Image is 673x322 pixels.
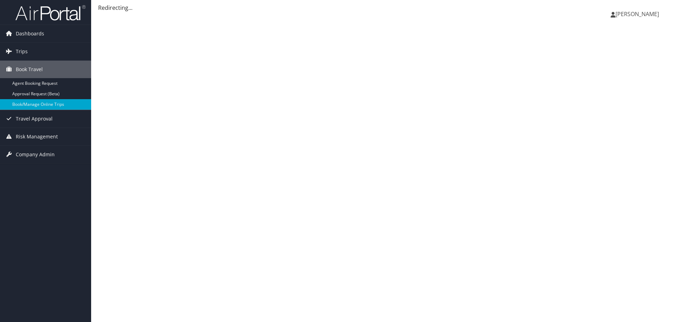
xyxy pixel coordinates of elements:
[98,4,666,12] div: Redirecting...
[616,10,659,18] span: [PERSON_NAME]
[16,128,58,145] span: Risk Management
[16,146,55,163] span: Company Admin
[611,4,666,25] a: [PERSON_NAME]
[16,61,43,78] span: Book Travel
[15,5,86,21] img: airportal-logo.png
[16,25,44,42] span: Dashboards
[16,43,28,60] span: Trips
[16,110,53,128] span: Travel Approval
